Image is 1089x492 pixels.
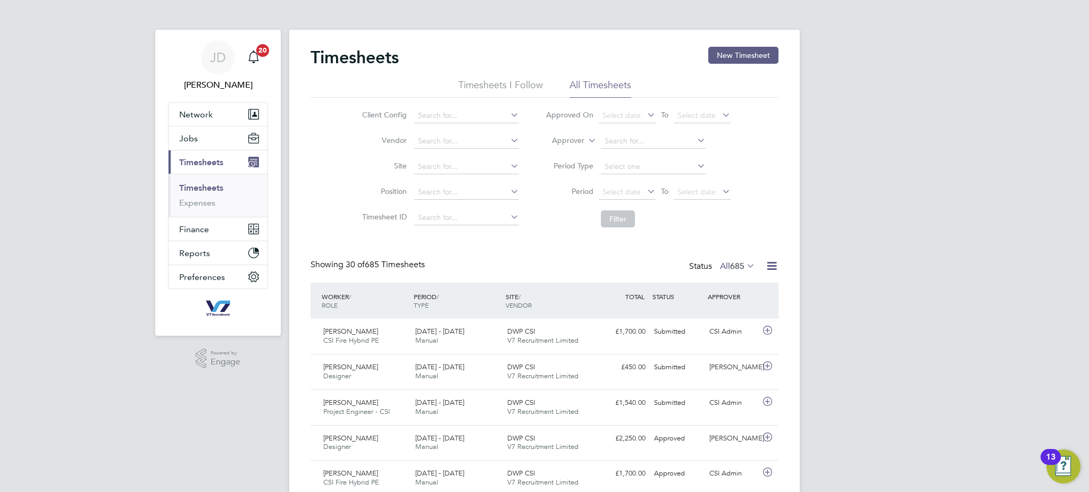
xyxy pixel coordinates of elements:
[415,327,464,336] span: [DATE] - [DATE]
[415,336,438,345] span: Manual
[601,210,635,227] button: Filter
[507,398,535,407] span: DWP CSI
[414,134,519,149] input: Search for...
[411,287,503,315] div: PERIOD
[437,292,439,301] span: /
[1046,449,1080,483] button: Open Resource Center, 13 new notifications
[323,362,378,371] span: [PERSON_NAME]
[169,217,267,241] button: Finance
[155,30,281,336] nav: Main navigation
[359,135,407,145] label: Vendor
[506,301,532,309] span: VENDOR
[507,434,535,443] span: DWP CSI
[349,292,351,301] span: /
[179,224,209,234] span: Finance
[414,159,519,174] input: Search for...
[323,327,378,336] span: [PERSON_NAME]
[708,47,778,64] button: New Timesheet
[179,183,223,193] a: Timesheets
[705,465,760,482] div: CSI Admin
[323,407,390,416] span: Project Engineer - CSI
[625,292,644,301] span: TOTAL
[594,430,650,447] div: £2,250.00
[546,110,593,120] label: Approved On
[720,261,755,272] label: All
[594,359,650,376] div: £450.00
[594,394,650,412] div: £1,540.00
[415,398,464,407] span: [DATE] - [DATE]
[689,259,757,274] div: Status
[602,111,641,120] span: Select date
[601,134,706,149] input: Search for...
[210,50,226,64] span: JD
[415,434,464,443] span: [DATE] - [DATE]
[323,398,378,407] span: [PERSON_NAME]
[311,259,427,270] div: Showing
[415,469,464,478] span: [DATE] - [DATE]
[323,478,379,487] span: CSI Fire Hybrid PE
[650,287,705,306] div: STATUS
[322,301,338,309] span: ROLE
[359,212,407,222] label: Timesheet ID
[705,430,760,447] div: [PERSON_NAME]
[705,359,760,376] div: [PERSON_NAME]
[359,110,407,120] label: Client Config
[677,111,716,120] span: Select date
[202,300,234,317] img: v7recruitment-logo-retina.png
[169,174,267,217] div: Timesheets
[414,210,519,225] input: Search for...
[311,47,399,68] h2: Timesheets
[705,287,760,306] div: APPROVER
[518,292,521,301] span: /
[179,157,223,167] span: Timesheets
[346,259,365,270] span: 30 of
[650,359,705,376] div: Submitted
[414,301,429,309] span: TYPE
[507,478,579,487] span: V7 Recruitment Limited
[211,349,240,358] span: Powered by
[179,198,215,208] a: Expenses
[179,109,213,120] span: Network
[179,133,198,143] span: Jobs
[415,371,438,380] span: Manual
[705,394,760,412] div: CSI Admin
[677,187,716,197] span: Select date
[415,407,438,416] span: Manual
[658,184,672,198] span: To
[168,40,268,91] a: JD[PERSON_NAME]
[594,323,650,341] div: £1,700.00
[414,108,519,123] input: Search for...
[323,442,351,451] span: Designer
[705,323,760,341] div: CSI Admin
[730,261,744,272] span: 685
[169,241,267,265] button: Reports
[415,442,438,451] span: Manual
[415,478,438,487] span: Manual
[650,465,705,482] div: Approved
[168,300,268,317] a: Go to home page
[256,44,269,57] span: 20
[458,79,543,98] li: Timesheets I Follow
[323,371,351,380] span: Designer
[650,323,705,341] div: Submitted
[323,434,378,443] span: [PERSON_NAME]
[179,272,225,282] span: Preferences
[323,336,379,345] span: CSI Fire Hybrid PE
[658,108,672,122] span: To
[507,442,579,451] span: V7 Recruitment Limited
[414,185,519,200] input: Search for...
[546,161,593,171] label: Period Type
[650,430,705,447] div: Approved
[503,287,595,315] div: SITE
[168,79,268,91] span: Jake Dunwell
[169,103,267,126] button: Network
[346,259,425,270] span: 685 Timesheets
[507,371,579,380] span: V7 Recruitment Limited
[602,187,641,197] span: Select date
[507,362,535,371] span: DWP CSI
[546,186,593,196] label: Period
[323,469,378,478] span: [PERSON_NAME]
[169,265,267,289] button: Preferences
[1046,457,1056,471] div: 13
[169,126,267,150] button: Jobs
